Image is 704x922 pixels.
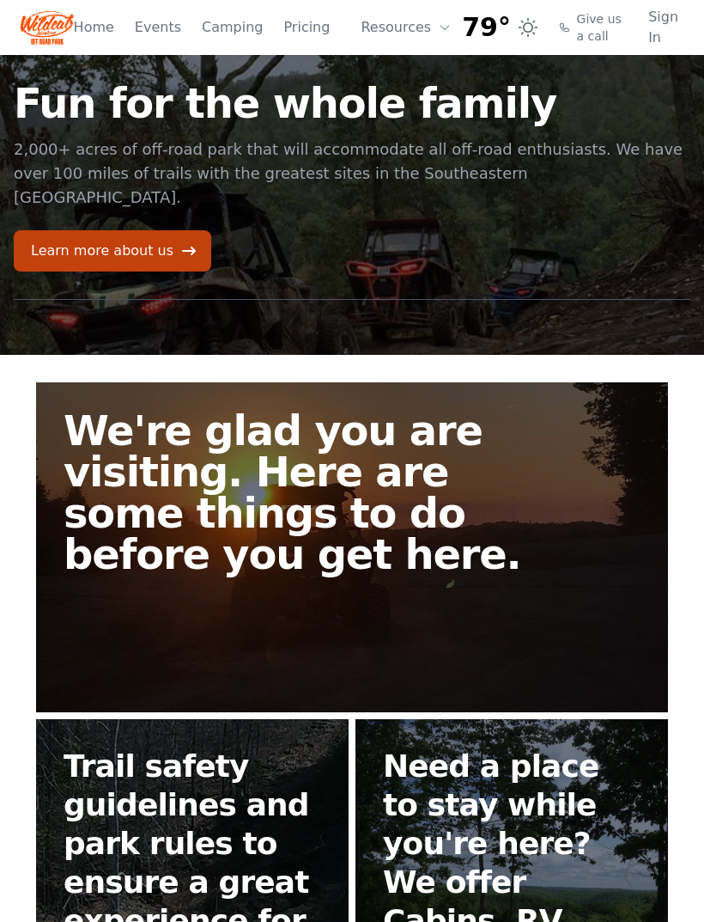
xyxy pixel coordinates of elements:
button: Resources [350,10,462,45]
h1: Fun for the whole family [14,82,690,124]
a: Learn more about us [14,230,211,272]
a: Camping [202,17,263,38]
a: Give us a call [559,10,628,45]
a: We're glad you are visiting. Here are some things to do before you get here. [36,382,668,712]
a: Events [135,17,181,38]
a: Home [74,17,114,38]
a: Pricing [283,17,330,38]
p: 2,000+ acres of off-road park that will accommodate all off-road enthusiasts. We have over 100 mi... [14,137,690,210]
img: Wildcat Logo [21,7,74,48]
span: 79° [462,12,511,43]
h2: We're glad you are visiting. Here are some things to do before you get here. [64,410,558,575]
a: Sign In [648,7,683,48]
span: Give us a call [577,10,628,45]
